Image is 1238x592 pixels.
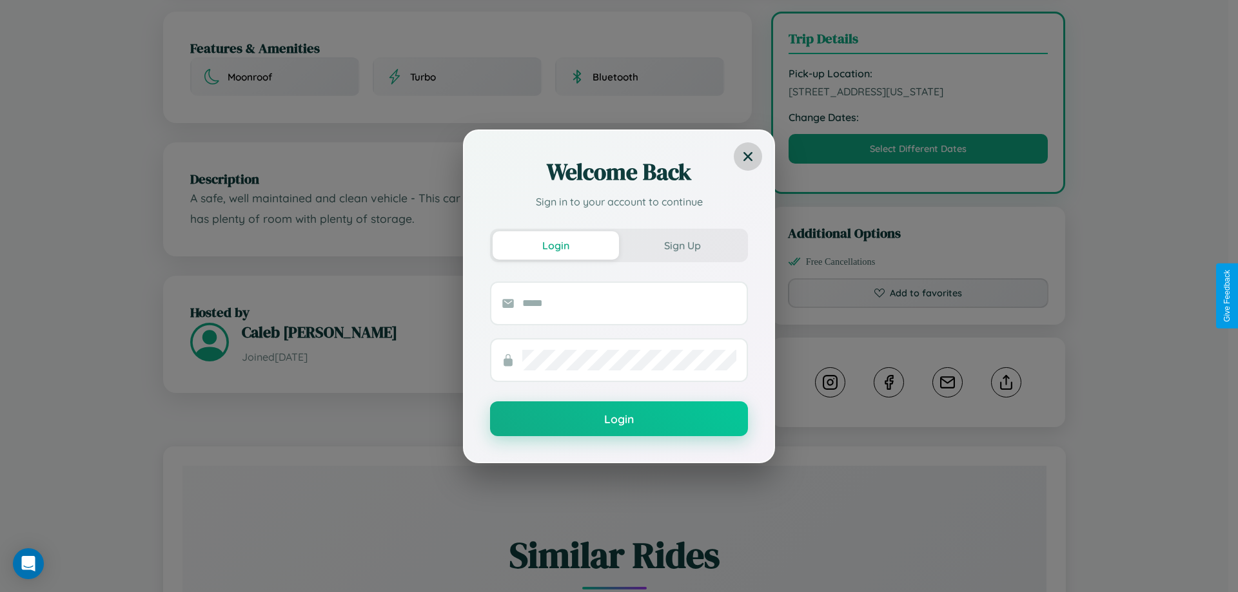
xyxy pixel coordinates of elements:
div: Open Intercom Messenger [13,548,44,579]
h2: Welcome Back [490,157,748,187]
p: Sign in to your account to continue [490,194,748,209]
button: Sign Up [619,231,745,260]
button: Login [493,231,619,260]
button: Login [490,401,748,436]
div: Give Feedback [1223,270,1232,322]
